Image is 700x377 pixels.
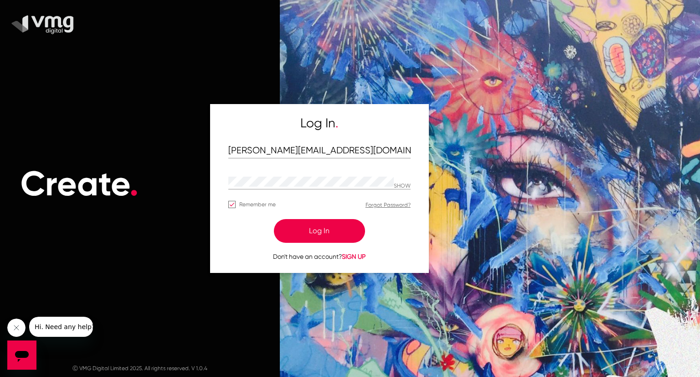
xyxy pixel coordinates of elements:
[274,219,365,243] button: Log In
[239,199,276,210] span: Remember me
[394,183,411,189] p: Hide password
[5,6,66,14] span: Hi. Need any help?
[228,146,411,156] input: Email Address
[228,252,411,262] p: Don't have an account?
[129,163,139,204] span: .
[29,317,93,337] iframe: Message from company
[228,115,411,131] h5: Log In
[365,202,411,208] a: Forgot Password?
[7,319,26,337] iframe: Close message
[7,340,36,370] iframe: Button to launch messaging window
[342,253,365,260] span: SIGN UP
[335,115,338,131] span: .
